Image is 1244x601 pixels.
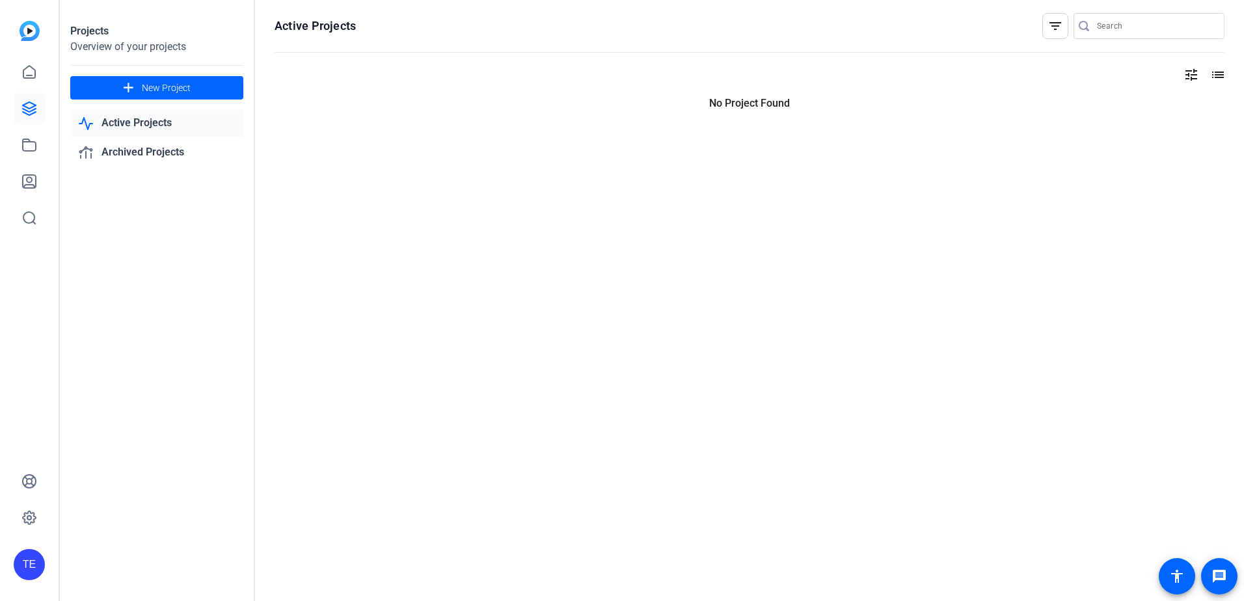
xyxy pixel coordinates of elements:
a: Active Projects [70,110,243,137]
span: New Project [142,81,191,95]
div: Overview of your projects [70,39,243,55]
input: Search [1097,18,1214,34]
h1: Active Projects [275,18,356,34]
mat-icon: message [1211,568,1227,584]
p: No Project Found [275,96,1224,111]
button: New Project [70,76,243,100]
mat-icon: accessibility [1169,568,1185,584]
mat-icon: filter_list [1048,18,1063,34]
mat-icon: list [1209,67,1224,83]
a: Archived Projects [70,139,243,166]
img: blue-gradient.svg [20,21,40,41]
div: Projects [70,23,243,39]
mat-icon: tune [1183,67,1199,83]
div: TE [14,549,45,580]
mat-icon: add [120,80,137,96]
